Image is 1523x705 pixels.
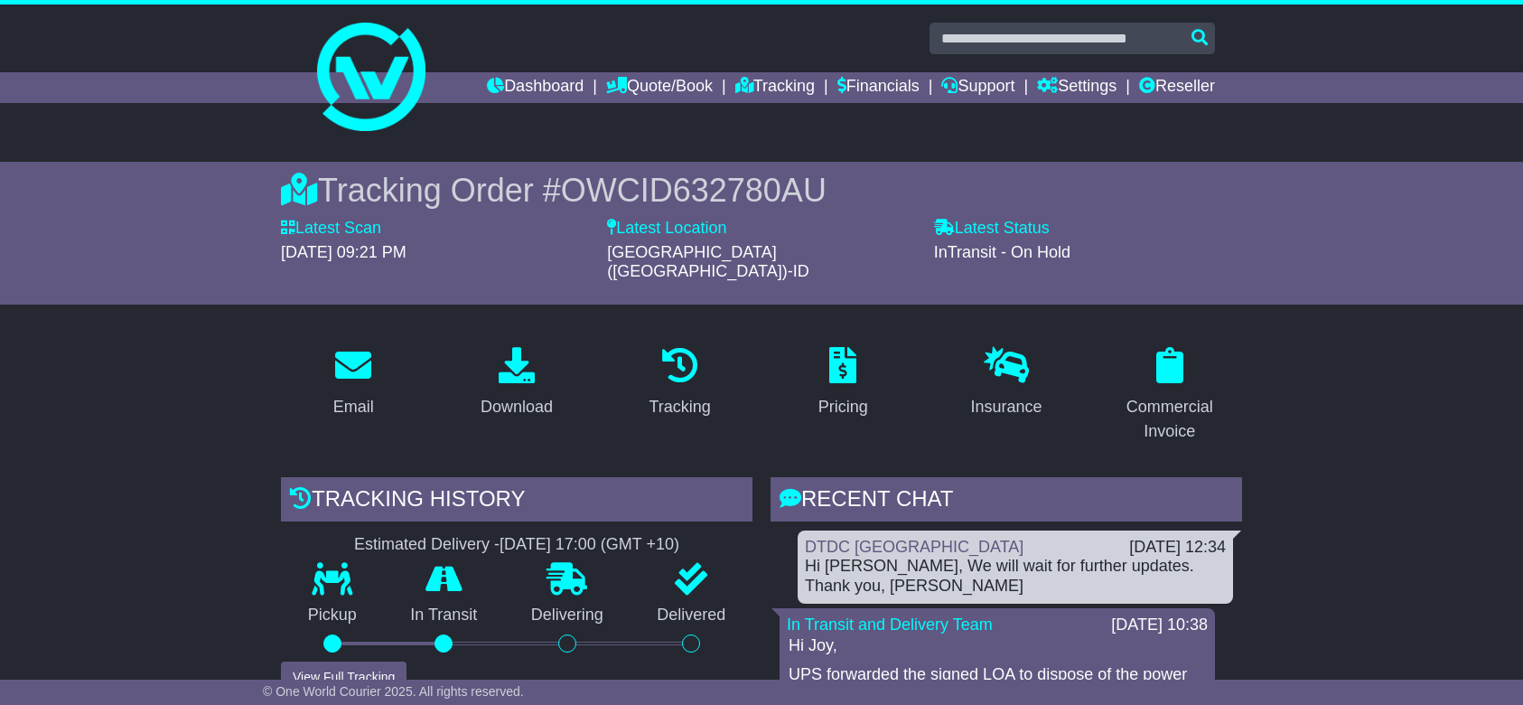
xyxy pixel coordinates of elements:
a: Tracking [638,341,723,426]
p: Hi Joy, [789,636,1206,656]
label: Latest Scan [281,219,381,239]
span: [GEOGRAPHIC_DATA] ([GEOGRAPHIC_DATA])-ID [607,243,808,281]
a: Quote/Book [606,72,713,103]
div: Hi [PERSON_NAME], We will wait for further updates. Thank you, [PERSON_NAME] [805,557,1226,596]
div: Download [481,395,553,419]
div: Pricing [818,395,868,419]
a: Financials [837,72,920,103]
span: © One World Courier 2025. All rights reserved. [263,684,524,699]
a: In Transit and Delivery Team [787,616,993,634]
span: OWCID632780AU [561,172,827,209]
p: Delivering [504,606,631,625]
label: Latest Status [934,219,1050,239]
label: Latest Location [607,219,726,239]
div: Tracking [649,395,711,419]
p: Delivered [631,606,753,625]
a: Settings [1037,72,1117,103]
a: Email [322,341,386,426]
div: Email [333,395,374,419]
a: Support [941,72,1014,103]
div: Tracking Order # [281,171,1242,210]
div: Insurance [970,395,1042,419]
a: Dashboard [487,72,584,103]
a: Insurance [958,341,1053,426]
p: Pickup [281,606,384,625]
a: DTDC [GEOGRAPHIC_DATA] [805,538,1023,556]
button: View Full Tracking [281,662,406,693]
span: [DATE] 09:21 PM [281,243,406,261]
div: [DATE] 10:38 [1111,616,1208,635]
p: In Transit [384,606,505,625]
a: Pricing [807,341,880,426]
div: Estimated Delivery - [281,535,752,555]
div: Tracking history [281,477,752,526]
a: Download [469,341,565,426]
div: RECENT CHAT [771,477,1242,526]
div: [DATE] 17:00 (GMT +10) [500,535,679,555]
a: Tracking [735,72,815,103]
div: Commercial Invoice [1108,395,1230,444]
div: [DATE] 12:34 [1129,538,1226,558]
a: Reseller [1139,72,1215,103]
a: Commercial Invoice [1097,341,1242,450]
span: InTransit - On Hold [934,243,1070,261]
